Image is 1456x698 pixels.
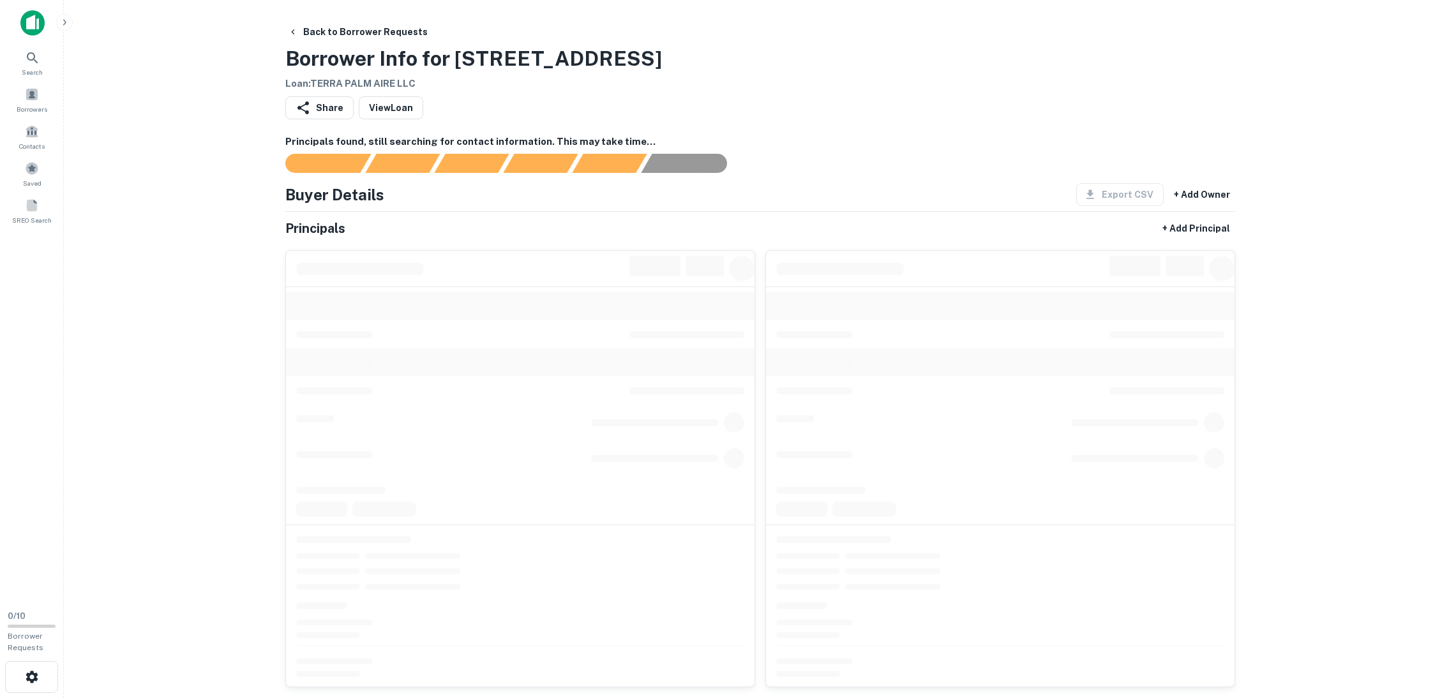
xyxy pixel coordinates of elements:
span: Borrowers [17,104,47,114]
a: Contacts [4,119,60,154]
a: Saved [4,156,60,191]
h5: Principals [285,219,345,238]
a: ViewLoan [359,96,423,119]
button: + Add Principal [1157,217,1235,240]
a: Borrowers [4,82,60,117]
button: + Add Owner [1169,183,1235,206]
span: SREO Search [12,215,52,225]
h3: Borrower Info for [STREET_ADDRESS] [285,43,662,74]
h6: Principals found, still searching for contact information. This may take time... [285,135,1235,149]
a: SREO Search [4,193,60,228]
span: Saved [23,178,41,188]
img: capitalize-icon.png [20,10,45,36]
a: Search [4,45,60,80]
span: Contacts [19,141,45,151]
h4: Buyer Details [285,183,384,206]
iframe: Chat Widget [1392,596,1456,657]
div: Documents found, AI parsing details... [434,154,509,173]
button: Back to Borrower Requests [283,20,433,43]
div: Your request is received and processing... [365,154,440,173]
span: Borrower Requests [8,632,43,652]
div: Sending borrower request to AI... [270,154,366,173]
span: 0 / 10 [8,611,26,621]
span: Search [22,67,43,77]
div: Principals found, AI now looking for contact information... [503,154,578,173]
button: Share [285,96,354,119]
div: AI fulfillment process complete. [642,154,742,173]
div: Principals found, still searching for contact information. This may take time... [572,154,647,173]
h6: Loan : TERRA PALM AIRE LLC [285,77,662,91]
